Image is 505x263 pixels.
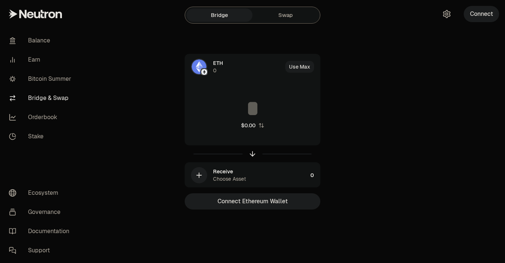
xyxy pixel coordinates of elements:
button: $0.00 [241,122,264,129]
div: ReceiveChoose Asset [185,163,307,188]
a: Ecosystem [3,183,80,203]
div: Receive [213,168,233,175]
button: Connect Ethereum Wallet [185,193,320,210]
div: Choose Asset [213,175,246,183]
button: Use Max [285,61,314,73]
div: ETH LogoEthereum LogoEthereum LogoETH0 [185,54,282,79]
div: 0 [310,163,320,188]
img: Ethereum Logo [201,69,207,75]
a: Governance [3,203,80,222]
span: ETH [213,59,223,67]
a: Support [3,241,80,260]
a: Bitcoin Summer [3,69,80,89]
div: 0 [213,67,216,74]
img: ETH Logo [192,59,206,74]
a: Earn [3,50,80,69]
a: Bridge & Swap [3,89,80,108]
a: Stake [3,127,80,146]
button: ReceiveChoose Asset0 [185,163,320,188]
a: Swap [252,8,318,22]
a: Bridge [187,8,252,22]
a: Documentation [3,222,80,241]
a: Balance [3,31,80,50]
a: Orderbook [3,108,80,127]
button: Connect [464,6,499,22]
div: $0.00 [241,122,255,129]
